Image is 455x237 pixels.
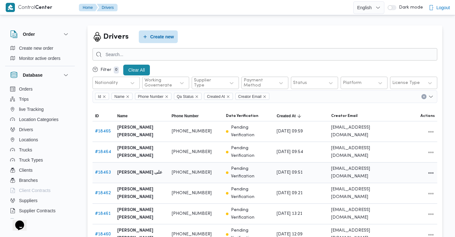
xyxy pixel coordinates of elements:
[19,44,53,52] span: Create new order
[123,65,150,75] button: Clear All
[204,93,233,100] span: Created At
[331,186,381,201] span: [EMAIL_ADDRESS][DOMAIN_NAME]
[427,190,435,197] button: All actions
[112,93,132,100] span: Name
[274,111,329,121] button: Created AtSorted in descending order
[150,33,174,41] span: Create new
[95,80,118,86] div: Nationality
[396,5,423,10] span: Dark mode
[8,84,72,94] button: Orders
[231,186,272,201] p: Pending Verification
[114,93,125,100] span: Name
[8,114,72,125] button: Location Categories
[277,148,303,156] span: [DATE] 09:54
[8,53,72,63] button: Monitor active orders
[115,111,169,121] button: Name
[331,113,357,118] span: Creator Email
[8,135,72,145] button: Locations
[427,210,435,218] button: All actions
[102,95,106,99] button: Remove Id from selection in this group
[172,148,212,156] span: [PHONE_NUMBER]
[103,31,129,42] h2: Drivers
[19,156,43,164] span: Truck Types
[235,93,269,100] span: Creator Email
[277,113,296,118] span: Created At; Sorted in descending order
[95,191,111,195] a: #18462
[6,212,27,231] iframe: chat widget
[427,149,435,156] button: All actions
[427,169,435,177] button: All actions
[19,146,32,154] span: Trucks
[95,170,111,175] a: #18463
[10,30,70,38] button: Order
[293,80,307,86] div: Status
[93,48,437,61] input: Search...
[8,155,72,165] button: Truck Types
[10,71,70,79] button: Database
[226,95,230,99] button: Remove Created At from selection in this group
[8,185,72,195] button: Client Contracts
[436,4,450,11] span: Logout
[297,113,302,118] svg: Sorted in descending order
[331,144,381,160] span: [EMAIL_ADDRESS][DOMAIN_NAME]
[172,169,212,176] span: [PHONE_NUMBER]
[19,95,29,103] span: Trips
[277,169,303,176] span: [DATE] 09:51
[8,165,72,175] button: Clients
[169,111,224,121] button: Phone Number
[8,125,72,135] button: Drivers
[23,71,42,79] h3: Database
[117,186,167,201] b: [PERSON_NAME] [PERSON_NAME]
[5,84,75,221] div: Database
[226,113,258,118] span: Data Verification
[97,4,118,11] button: Drivers
[95,212,111,216] a: #18461
[207,93,225,100] span: Created At
[172,210,212,218] span: [PHONE_NUMBER]
[8,216,72,226] button: Devices
[117,113,128,118] span: Name
[144,78,173,88] div: Working Governerate
[427,128,435,136] button: All actions
[238,93,261,100] span: Creator Email
[426,1,452,14] button: Logout
[8,43,72,53] button: Create new order
[126,95,130,99] button: Remove Name from selection in this group
[19,166,33,174] span: Clients
[172,113,199,118] span: Phone Number
[19,106,44,113] span: live Tracking
[23,30,35,38] h3: Order
[19,126,33,133] span: Drivers
[8,145,72,155] button: Trucks
[8,195,72,206] button: Suppliers
[172,189,212,197] span: [PHONE_NUMBER]
[114,67,119,74] p: 0
[331,165,381,180] span: [EMAIL_ADDRESS][DOMAIN_NAME]
[277,128,303,135] span: [DATE] 09:59
[117,169,162,176] b: [PERSON_NAME] على
[19,116,59,123] span: Location Categories
[195,95,199,99] button: Remove Qa Status from selection in this group
[135,93,171,100] span: Phone Number
[277,210,302,218] span: [DATE] 13:21
[428,94,433,99] button: Open list of options
[244,78,272,88] div: Payment Method
[19,207,55,215] span: Supplier Contracts
[19,217,35,225] span: Devices
[263,95,266,99] button: Remove Creator Email from selection in this group
[6,3,15,12] img: X8yXhbKr1z7QwAAAABJRU5ErkJggg==
[174,93,202,100] span: Qa Status
[421,94,426,99] button: Clear input
[95,129,111,133] a: #18465
[331,206,381,221] span: [EMAIL_ADDRESS][DOMAIN_NAME]
[100,67,111,73] p: Filter
[95,232,111,236] a: #18460
[19,197,37,204] span: Suppliers
[343,80,362,86] div: Platform
[19,85,33,93] span: Orders
[331,124,381,139] span: [EMAIL_ADDRESS][DOMAIN_NAME]
[8,175,72,185] button: Branches
[95,93,109,100] span: Id
[139,30,178,43] button: Create new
